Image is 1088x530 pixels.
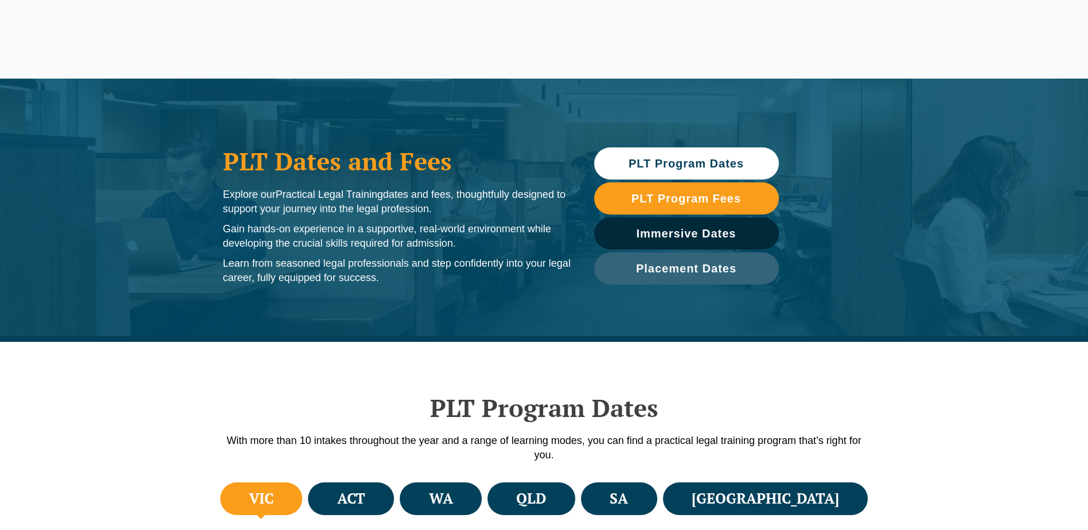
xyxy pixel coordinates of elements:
[337,489,365,508] h4: ACT
[631,193,741,204] span: PLT Program Fees
[223,147,571,176] h1: PLT Dates and Fees
[610,489,628,508] h4: SA
[249,489,274,508] h4: VIC
[637,228,736,239] span: Immersive Dates
[692,489,839,508] h4: [GEOGRAPHIC_DATA]
[223,188,571,216] p: Explore our dates and fees, thoughtfully designed to support your journey into the legal profession.
[629,158,744,169] span: PLT Program Dates
[217,434,871,462] p: With more than 10 intakes throughout the year and a range of learning modes, you can find a pract...
[429,489,453,508] h4: WA
[594,147,779,180] a: PLT Program Dates
[217,393,871,422] h2: PLT Program Dates
[594,252,779,285] a: Placement Dates
[594,182,779,215] a: PLT Program Fees
[223,222,571,251] p: Gain hands-on experience in a supportive, real-world environment while developing the crucial ski...
[594,217,779,250] a: Immersive Dates
[223,256,571,285] p: Learn from seasoned legal professionals and step confidently into your legal career, fully equipp...
[516,489,546,508] h4: QLD
[636,263,736,274] span: Placement Dates
[276,189,383,200] span: Practical Legal Training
